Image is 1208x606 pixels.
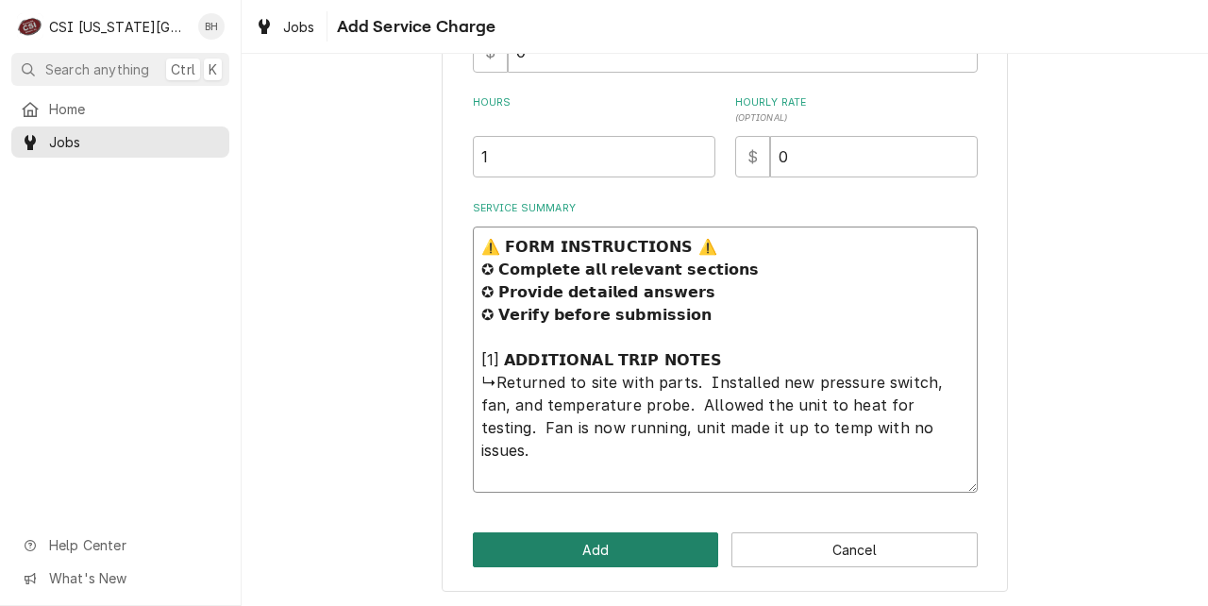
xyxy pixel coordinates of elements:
[198,13,225,40] div: BH
[473,201,978,216] label: Service Summary
[11,563,229,594] a: Go to What's New
[473,532,719,567] button: Add
[473,201,978,493] div: Service Summary
[17,13,43,40] div: C
[473,95,715,126] label: Hours
[331,14,496,40] span: Add Service Charge
[11,126,229,158] a: Jobs
[735,95,978,126] label: Hourly Rate
[11,93,229,125] a: Home
[49,17,188,37] div: CSI [US_STATE][GEOGRAPHIC_DATA]
[49,132,220,152] span: Jobs
[473,532,978,567] div: Button Group Row
[45,59,149,79] span: Search anything
[283,17,315,37] span: Jobs
[735,136,770,177] div: $
[473,95,715,177] div: [object Object]
[198,13,225,40] div: Brian Hawkins's Avatar
[735,112,788,123] span: ( optional )
[17,13,43,40] div: CSI Kansas City's Avatar
[473,532,978,567] div: Button Group
[247,11,323,42] a: Jobs
[49,568,218,588] span: What's New
[11,530,229,561] a: Go to Help Center
[49,535,218,555] span: Help Center
[473,227,978,493] textarea: ⚠️ 𝗙𝗢𝗥𝗠 𝗜𝗡𝗦𝗧𝗥𝗨𝗖𝗧𝗜𝗢𝗡𝗦 ⚠️ ✪ 𝗖𝗼𝗺𝗽𝗹𝗲𝘁𝗲 𝗮𝗹𝗹 𝗿𝗲𝗹𝗲𝘃𝗮𝗻𝘁 𝘀𝗲𝗰𝘁𝗶𝗼𝗻𝘀 ✪ 𝗣𝗿𝗼𝘃𝗶𝗱𝗲 𝗱𝗲𝘁𝗮𝗶𝗹𝗲𝗱 𝗮𝗻𝘀𝘄𝗲𝗿𝘀 ✪ 𝗩𝗲𝗿𝗶𝗳𝘆 𝗯𝗲𝗳𝗼...
[735,95,978,177] div: [object Object]
[209,59,217,79] span: K
[171,59,195,79] span: Ctrl
[49,99,220,119] span: Home
[731,532,978,567] button: Cancel
[11,53,229,86] button: Search anythingCtrlK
